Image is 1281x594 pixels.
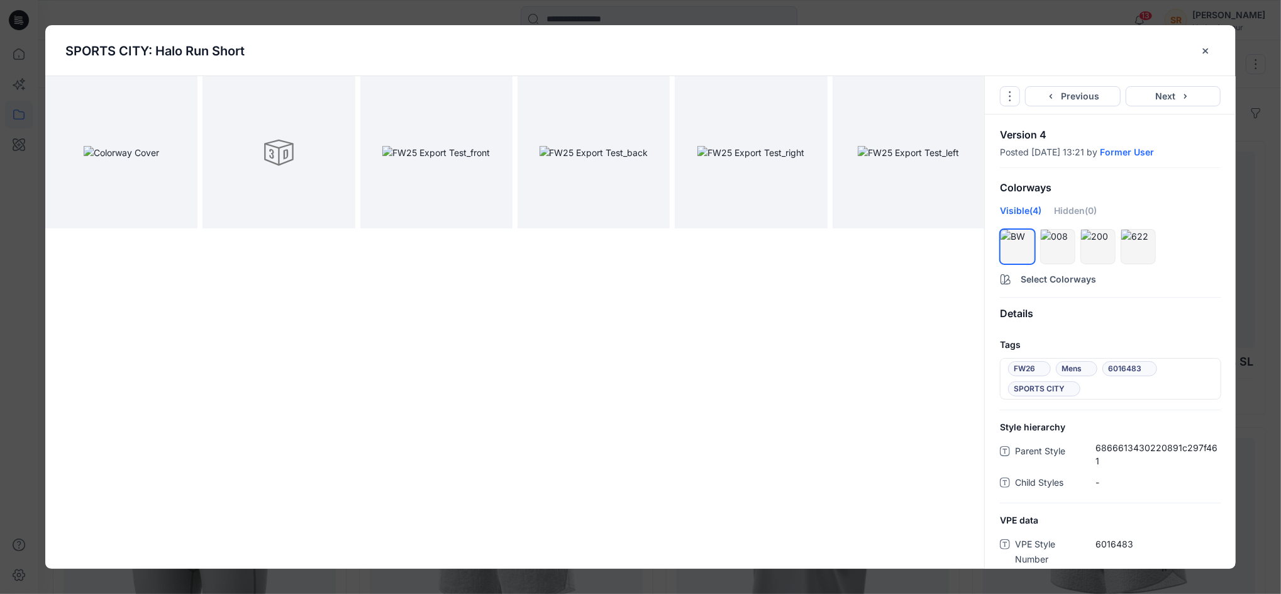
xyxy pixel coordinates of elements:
p: SPORTS CITY: Halo Run Short [65,42,245,60]
span: SPORTS CITY [1014,381,1075,396]
div: Posted [DATE] 13:21 by [1000,147,1221,157]
span: Style hierarchy [1000,420,1065,434]
div: hide/show colorway008 [1040,229,1075,264]
div: Visible (4) [1000,204,1041,227]
span: Parent Style [1015,444,1090,468]
img: Colorway Cover [84,146,159,159]
span: 6016483 [1095,537,1221,551]
span: 6016483 [1108,361,1151,376]
div: hide/show colorway200 [1080,229,1116,264]
p: Version 4 [1000,130,1221,140]
a: Former User [1100,147,1154,157]
img: FW25 Export Test_left [858,146,959,159]
div: Colorways [985,172,1236,204]
span: Child Styles [1015,475,1090,493]
span: FW26 [1014,361,1045,376]
button: close-btn [1196,41,1216,61]
span: Mens [1062,361,1092,376]
img: FW25 Export Test_front [382,146,490,159]
button: Options [1000,86,1020,106]
span: VPE Style Number [1015,537,1090,567]
span: - [1095,476,1221,489]
h4: Tags [985,340,1236,350]
div: hide/show colorwayBW [1000,229,1035,264]
button: Previous [1025,86,1121,106]
button: Next [1126,86,1221,106]
button: Select Colorways [985,267,1236,287]
span: 6866613430220891c297f461 [1095,441,1221,468]
div: Details [985,298,1236,330]
span: VPE data [1000,513,1038,527]
img: FW25 Export Test_right [697,146,804,159]
div: Hidden (0) [1054,204,1097,227]
img: FW25 Export Test_back [540,146,648,159]
div: hide/show colorway622 [1121,229,1156,264]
